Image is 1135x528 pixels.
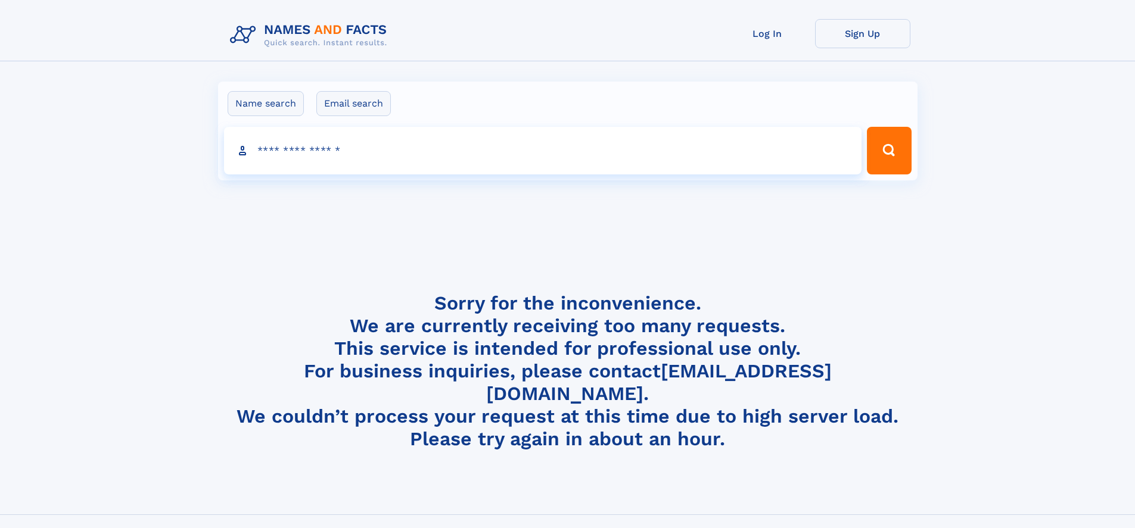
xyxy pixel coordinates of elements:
[720,19,815,48] a: Log In
[225,292,910,451] h4: Sorry for the inconvenience. We are currently receiving too many requests. This service is intend...
[486,360,832,405] a: [EMAIL_ADDRESS][DOMAIN_NAME]
[316,91,391,116] label: Email search
[228,91,304,116] label: Name search
[867,127,911,174] button: Search Button
[225,19,397,51] img: Logo Names and Facts
[815,19,910,48] a: Sign Up
[224,127,862,174] input: search input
